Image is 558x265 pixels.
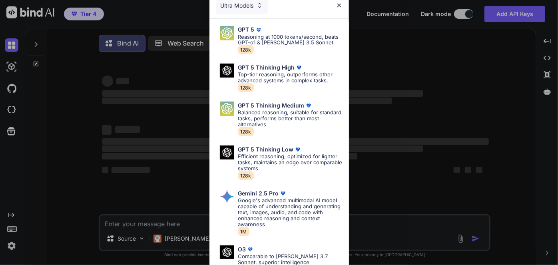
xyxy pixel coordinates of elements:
[238,146,294,153] p: GPT 5 Thinking Low
[220,64,234,78] img: Pick Models
[256,2,263,9] img: Pick Models
[220,145,234,159] img: Pick Models
[279,189,287,197] img: premium
[238,64,295,71] p: GPT 5 Thinking High
[238,45,254,54] span: 128k
[220,189,234,204] img: Pick Models
[246,245,254,253] img: premium
[305,102,313,110] img: premium
[238,102,305,109] p: GPT 5 Thinking Medium
[238,110,343,128] p: Balanced reasoning, suitable for standard tasks, performs better than most alternatives
[220,26,234,40] img: Pick Models
[238,227,249,236] span: 1M
[238,72,343,84] p: Top-tier reasoning, outperforms other advanced systems in complex tasks.
[238,34,343,46] p: Reasoning at 1000 tokens/second, beats GPT-o1 & [PERSON_NAME] 3.5 Sonnet
[238,197,343,227] p: Google's advanced multimodal AI model capable of understanding and generating text, images, audio...
[238,127,254,136] span: 128k
[238,171,254,180] span: 128k
[220,245,234,259] img: Pick Models
[220,102,234,116] img: Pick Models
[238,190,279,197] p: Gemini 2.5 Pro
[238,26,255,33] p: GPT 5
[294,145,302,153] img: premium
[238,246,246,253] p: O3
[295,64,303,72] img: premium
[238,153,343,171] p: Efficient reasoning, optimized for lighter tasks, maintains an edge over comparable systems.
[255,26,263,34] img: premium
[238,83,254,92] span: 128k
[336,2,343,9] img: close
